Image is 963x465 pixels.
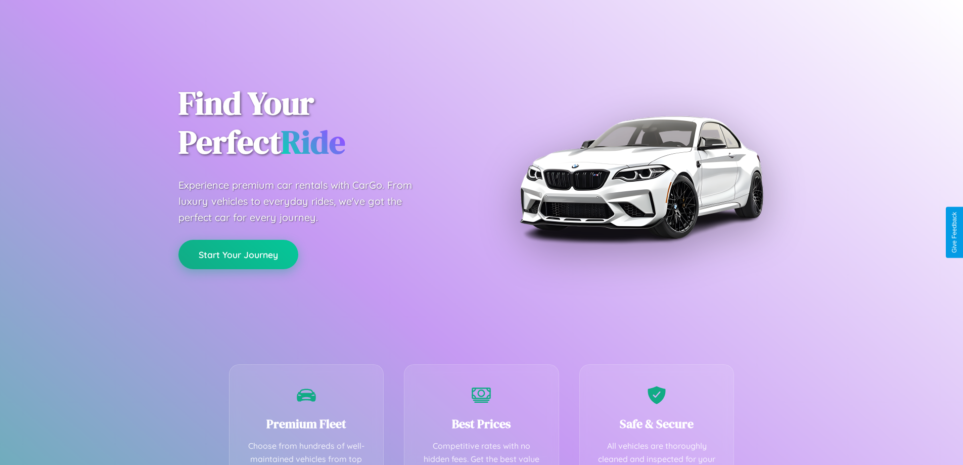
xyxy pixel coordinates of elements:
img: Premium BMW car rental vehicle [515,51,767,304]
h1: Find Your Perfect [178,84,467,162]
h3: Safe & Secure [595,415,719,432]
span: Ride [281,120,345,164]
h3: Best Prices [420,415,543,432]
h3: Premium Fleet [245,415,369,432]
button: Start Your Journey [178,240,298,269]
div: Give Feedback [951,212,958,253]
p: Experience premium car rentals with CarGo. From luxury vehicles to everyday rides, we've got the ... [178,177,431,226]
